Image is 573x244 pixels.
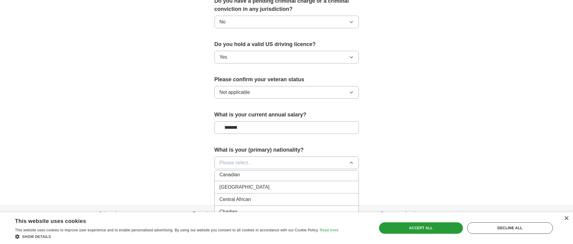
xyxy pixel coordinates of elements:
span: No [220,18,226,26]
div: Decline all [467,222,553,234]
span: This website uses cookies to improve user experience and to enable personalised advertising. By u... [15,228,319,232]
label: What is your current annual salary? [214,111,359,119]
div: Show details [15,233,338,239]
span: Please select... [220,159,252,166]
label: Do you hold a valid US driving licence? [214,40,359,48]
button: Please select... [214,156,359,169]
button: Not applicable [214,86,359,99]
label: Please confirm your veteran status [214,76,359,84]
button: No [214,16,359,28]
h4: Country selection [380,205,474,222]
span: Show details [22,235,51,239]
div: This website uses cookies [15,216,323,225]
span: Yes [220,54,227,61]
span: Canadian [220,171,240,178]
div: Close [564,216,568,221]
label: What is your (primary) nationality? [214,146,359,154]
a: Read more, opens a new window [320,228,338,232]
span: [GEOGRAPHIC_DATA] [220,184,270,191]
span: Not applicable [220,89,250,96]
button: Yes [214,51,359,63]
span: Central African [220,196,251,203]
span: Chadian [220,208,238,215]
div: Accept all [379,222,463,234]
